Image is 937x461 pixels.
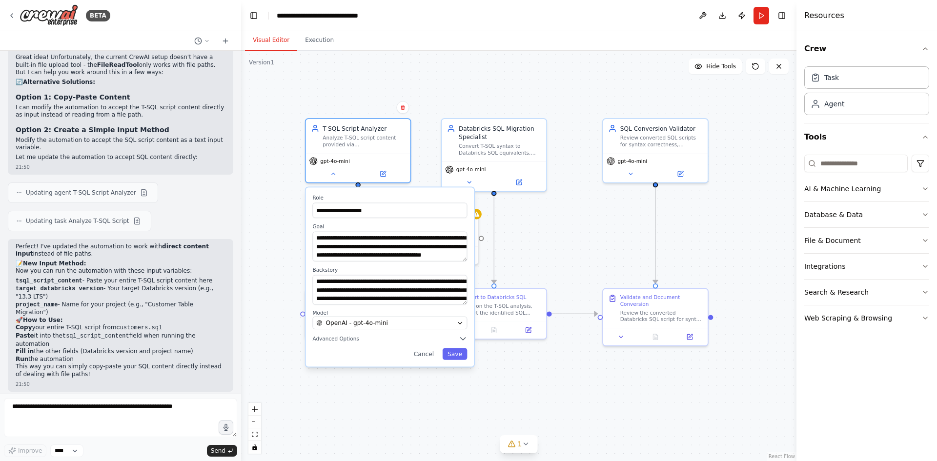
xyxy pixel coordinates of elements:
[804,254,929,279] button: Integrations
[312,334,467,342] button: Advanced Options
[248,403,261,454] div: React Flow controls
[18,447,42,455] span: Improve
[441,118,547,192] div: Databricks SQL Migration SpecialistConvert T-SQL syntax to Databricks SQL equivalents, mapping T-...
[4,444,46,457] button: Improve
[824,99,844,109] div: Agent
[459,294,526,301] div: Convert to Databricks SQL
[62,333,129,340] code: tsql_script_content
[804,151,929,339] div: Tools
[26,217,129,225] span: Updating task Analyze T-SQL Script
[651,187,659,283] g: Edge from 5bc2152d-cd48-414f-bfde-7792ff85e529 to d85d3b49-3ad6-4d13-be76-5d0040ddaef5
[16,332,225,348] li: it into the field when running the automation
[804,123,929,151] button: Tools
[218,35,233,47] button: Start a new chat
[16,154,225,161] p: Let me update the automation to accept SQL content directly:
[441,288,547,340] div: Convert to Databricks SQLBased on the T-SQL analysis, convert the identified SQL Server syntax to...
[16,54,225,77] p: Great idea! Unfortunately, the current CrewAI setup doesn't have a built-in file upload tool - th...
[618,158,648,164] span: gpt-4o-mini
[804,202,929,227] button: Database & Data
[373,212,479,265] div: FileReadToolRead a file's contentA tool that reads the content of a file. To use this tool, provi...
[16,356,225,363] li: the automation
[16,243,209,258] strong: direct content input
[16,324,225,332] li: your entire T-SQL script from
[16,381,225,388] div: 21:50
[248,416,261,428] button: zoom out
[602,118,709,183] div: SQL Conversion ValidatorReview converted SQL scripts for syntax correctness, performance optimiza...
[552,310,598,318] g: Edge from 06f0402d-54a4-4bd2-98cf-c6ad2fa44bf8 to d85d3b49-3ad6-4d13-be76-5d0040ddaef5
[23,260,86,267] strong: New Input Method:
[16,317,225,324] h2: 🚀
[16,93,130,101] strong: Option 1: Copy-Paste Content
[248,403,261,416] button: zoom in
[16,126,169,134] strong: Option 2: Create a Simple Input Method
[769,454,795,459] a: React Flow attribution
[620,294,703,308] div: Validate and Document Conversion
[804,176,929,201] button: AI & Machine Learning
[312,223,467,230] label: Goal
[689,59,742,74] button: Hide Tools
[323,134,405,148] div: Analyze T-SQL script content provided via {tsql_script_content} to identify SQL syntax patterns, ...
[248,428,261,441] button: fit view
[804,305,929,331] button: Web Scraping & Browsing
[248,441,261,454] button: toggle interactivity
[602,288,709,346] div: Validate and Document ConversionReview the converted Databricks SQL script for syntax correctness...
[26,189,136,197] span: Updating agent T-SQL Script Analyzer
[277,11,385,20] nav: breadcrumb
[20,4,78,26] img: Logo
[620,124,703,133] div: SQL Conversion Validator
[16,363,225,378] p: This way you can simply copy-paste your SQL content directly instead of dealing with file paths!
[305,118,411,183] div: T-SQL Script AnalyzerAnalyze T-SQL script content provided via {tsql_script_content} to identify ...
[396,101,409,114] button: Delete node
[116,324,162,331] code: customers.sql
[247,9,261,22] button: Hide left sidebar
[804,62,929,123] div: Crew
[16,104,225,119] p: I can modify the automation to accept the T-SQL script content directly as input instead of readi...
[408,348,439,360] button: Cancel
[16,324,32,331] strong: Copy
[320,158,350,164] span: gpt-4o-mini
[16,137,225,152] p: Modify the automation to accept the SQL script content as a text input variable.
[804,35,929,62] button: Crew
[16,243,225,258] p: Perfect! I've updated the automation to work with instead of file paths.
[16,79,225,86] h2: 🔄
[16,267,225,275] p: Now you can run the automation with these input variables:
[323,124,405,133] div: T-SQL Script Analyzer
[16,301,58,308] code: project_name
[775,9,789,22] button: Hide right sidebar
[16,332,34,339] strong: Paste
[637,332,673,342] button: No output available
[16,348,34,355] strong: Fill in
[500,435,538,453] button: 1
[16,301,225,317] li: - Name for your project (e.g., "Customer Table Migration")
[16,278,82,284] code: tsql_script_content
[804,228,929,253] button: File & Document
[16,163,225,171] div: 21:50
[804,10,844,21] h4: Resources
[97,61,139,68] strong: FileReadTool
[495,177,543,187] button: Open in side panel
[518,439,522,449] span: 1
[359,169,407,179] button: Open in side panel
[459,124,541,141] div: Databricks SQL Migration Specialist
[824,73,839,82] div: Task
[219,420,233,435] button: Click to speak your automation idea
[675,332,704,342] button: Open in side panel
[459,302,541,316] div: Based on the T-SQL analysis, convert the identified SQL Server syntax to Databricks SQL equivalen...
[16,285,103,292] code: target_databricks_version
[23,317,63,323] strong: How to Use:
[16,356,28,362] strong: Run
[16,348,225,356] li: the other fields (Databricks version and project name)
[656,169,704,179] button: Open in side panel
[211,447,225,455] span: Send
[620,309,703,323] div: Review the converted Databricks SQL script for syntax correctness, performance optimization oppor...
[16,285,225,301] li: - Your target Databricks version (e.g., "13.3 LTS")
[443,348,468,360] button: Save
[312,266,467,273] label: Backstory
[245,30,297,51] button: Visual Editor
[23,79,95,85] strong: Alternative Solutions:
[16,277,225,285] li: - Paste your entire T-SQL script content here
[312,335,359,342] span: Advanced Options
[514,325,543,335] button: Open in side panel
[312,310,467,317] label: Model
[249,59,274,66] div: Version 1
